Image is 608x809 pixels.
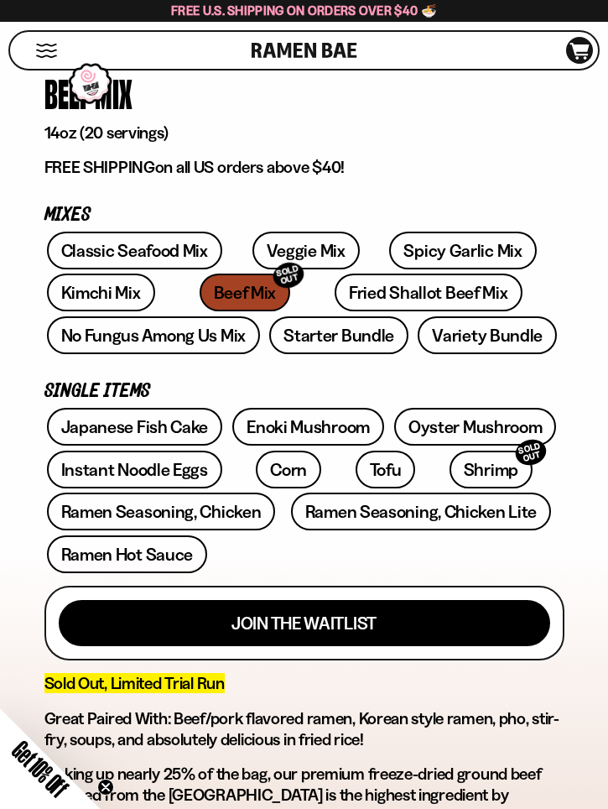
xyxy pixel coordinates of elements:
[47,451,222,488] a: Instant Noodle Eggs
[97,779,114,796] button: Close teaser
[47,408,223,446] a: Japanese Fish Cake
[394,408,557,446] a: Oyster Mushroom
[8,736,73,801] span: Get 10% Off
[44,69,91,118] div: Beef
[47,316,260,354] a: No Fungus Among Us Mix
[389,232,536,269] a: Spicy Garlic Mix
[47,535,208,573] a: Ramen Hot Sauce
[35,44,58,58] button: Mobile Menu Trigger
[252,232,360,269] a: Veggie Mix
[44,123,564,144] p: 14oz (20 servings)
[512,436,549,468] div: SOLD OUT
[231,614,377,632] span: Join the waitlist
[44,207,564,223] p: Mixes
[44,157,155,177] strong: FREE SHIPPING
[256,451,321,488] a: Corn
[47,274,155,311] a: Kimchi Mix
[356,451,416,488] a: Tofu
[269,316,408,354] a: Starter Bundle
[47,493,276,530] a: Ramen Seasoning, Chicken
[291,493,551,530] a: Ramen Seasoning, Chicken Lite
[335,274,522,311] a: Fried Shallot Beef Mix
[44,708,564,750] h2: Great Paired With: Beef/pork flavored ramen, Korean style ramen, pho, stir-fry, soups, and absolu...
[59,600,550,646] button: Join the waitlist
[418,316,557,354] a: Variety Bundle
[47,232,222,269] a: Classic Seafood Mix
[44,157,564,178] p: on all US orders above $40!
[450,451,533,488] a: ShrimpSOLD OUT
[232,408,384,446] a: Enoki Mushroom
[44,673,225,693] span: Sold Out, Limited Trial Run
[44,384,564,399] p: Single Items
[171,3,437,18] span: Free U.S. Shipping on Orders over $40 🍜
